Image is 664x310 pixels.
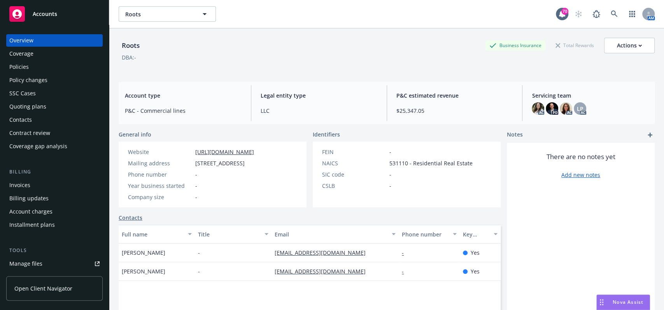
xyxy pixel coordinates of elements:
[195,159,245,167] span: [STREET_ADDRESS]
[122,249,165,257] span: [PERSON_NAME]
[6,114,103,126] a: Contacts
[402,249,410,256] a: -
[552,40,598,50] div: Total Rewards
[6,257,103,270] a: Manage files
[6,47,103,60] a: Coverage
[604,38,655,53] button: Actions
[6,3,103,25] a: Accounts
[128,193,192,201] div: Company size
[6,34,103,47] a: Overview
[195,170,197,179] span: -
[389,170,391,179] span: -
[613,299,643,305] span: Nova Assist
[195,148,254,156] a: [URL][DOMAIN_NAME]
[125,91,242,100] span: Account type
[9,74,47,86] div: Policy changes
[198,267,200,275] span: -
[6,87,103,100] a: SSC Cases
[617,38,642,53] div: Actions
[6,205,103,218] a: Account charges
[589,6,604,22] a: Report a Bug
[9,61,29,73] div: Policies
[9,205,53,218] div: Account charges
[125,10,193,18] span: Roots
[122,267,165,275] span: [PERSON_NAME]
[128,170,192,179] div: Phone number
[402,268,410,275] a: -
[122,53,136,61] div: DBA: -
[532,91,648,100] span: Servicing team
[9,34,33,47] div: Overview
[322,159,386,167] div: NAICS
[571,6,586,22] a: Start snowing
[14,284,72,292] span: Open Client Navigator
[261,91,377,100] span: Legal entity type
[125,107,242,115] span: P&C - Commercial lines
[485,40,545,50] div: Business Insurance
[396,91,513,100] span: P&C estimated revenue
[6,179,103,191] a: Invoices
[389,148,391,156] span: -
[275,230,387,238] div: Email
[261,107,377,115] span: LLC
[6,168,103,176] div: Billing
[195,182,197,190] span: -
[128,182,192,190] div: Year business started
[119,6,216,22] button: Roots
[460,225,501,243] button: Key contact
[6,100,103,113] a: Quoting plans
[399,225,460,243] button: Phone number
[561,8,568,15] div: 70
[33,11,57,17] span: Accounts
[507,130,523,140] span: Notes
[322,182,386,190] div: CSLB
[6,74,103,86] a: Policy changes
[9,127,50,139] div: Contract review
[9,192,49,205] div: Billing updates
[6,140,103,152] a: Coverage gap analysis
[471,249,480,257] span: Yes
[275,249,372,256] a: [EMAIL_ADDRESS][DOMAIN_NAME]
[272,225,399,243] button: Email
[275,268,372,275] a: [EMAIL_ADDRESS][DOMAIN_NAME]
[606,6,622,22] a: Search
[9,257,42,270] div: Manage files
[119,40,143,51] div: Roots
[389,159,473,167] span: 531110 - Residential Real Estate
[6,247,103,254] div: Tools
[195,225,271,243] button: Title
[198,230,259,238] div: Title
[402,230,448,238] div: Phone number
[322,170,386,179] div: SIC code
[6,61,103,73] a: Policies
[122,230,183,238] div: Full name
[195,193,197,201] span: -
[546,102,558,115] img: photo
[6,219,103,231] a: Installment plans
[9,47,33,60] div: Coverage
[471,267,480,275] span: Yes
[128,159,192,167] div: Mailing address
[532,102,544,115] img: photo
[463,230,489,238] div: Key contact
[119,214,142,222] a: Contacts
[128,148,192,156] div: Website
[119,225,195,243] button: Full name
[9,87,36,100] div: SSC Cases
[645,130,655,140] a: add
[624,6,640,22] a: Switch app
[9,100,46,113] div: Quoting plans
[560,102,572,115] img: photo
[396,107,513,115] span: $25,347.05
[561,171,600,179] a: Add new notes
[6,127,103,139] a: Contract review
[322,148,386,156] div: FEIN
[577,105,583,113] span: LP
[9,179,30,191] div: Invoices
[389,182,391,190] span: -
[198,249,200,257] span: -
[596,294,650,310] button: Nova Assist
[313,130,340,138] span: Identifiers
[9,114,32,126] div: Contacts
[119,130,151,138] span: General info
